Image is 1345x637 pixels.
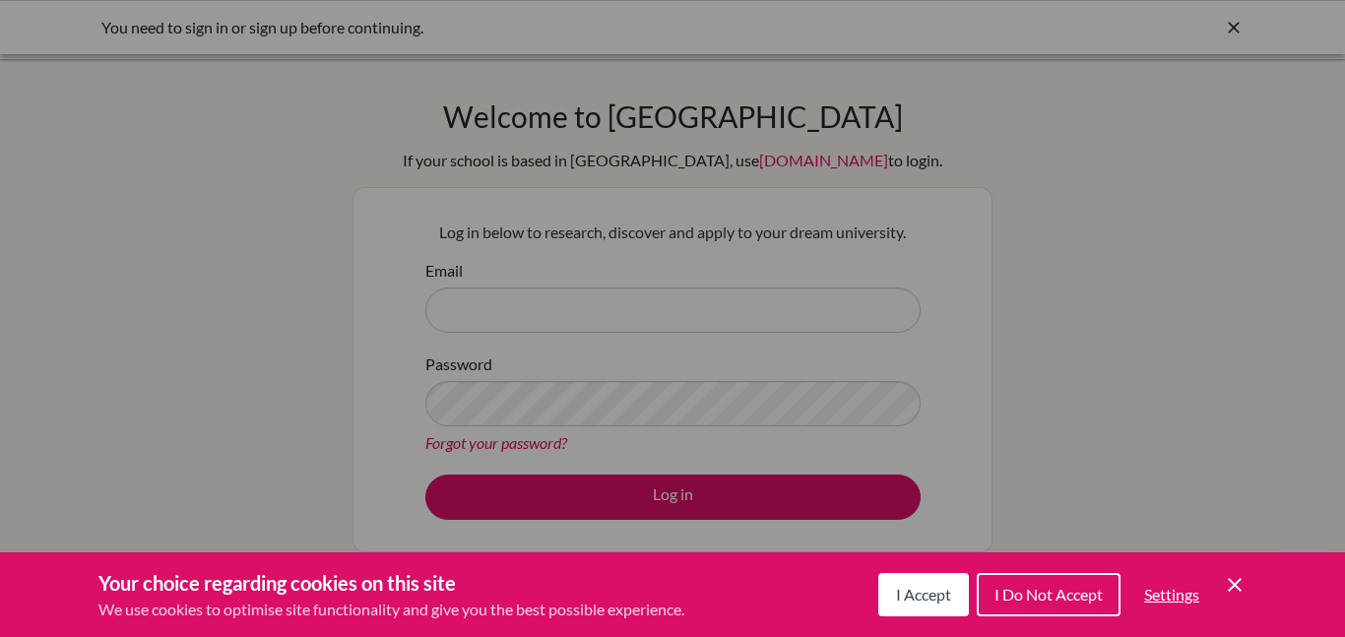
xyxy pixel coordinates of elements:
[1128,575,1215,614] button: Settings
[1223,573,1247,597] button: Save and close
[994,585,1103,604] span: I Do Not Accept
[878,573,969,616] button: I Accept
[1144,585,1199,604] span: Settings
[98,598,684,621] p: We use cookies to optimise site functionality and give you the best possible experience.
[98,568,684,598] h3: Your choice regarding cookies on this site
[896,585,951,604] span: I Accept
[977,573,1121,616] button: I Do Not Accept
